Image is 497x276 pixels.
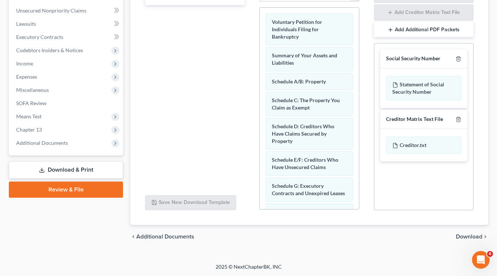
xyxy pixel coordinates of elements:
span: Schedule G: Executory Contracts and Unexpired Leases [272,183,345,196]
div: The court has added a new Credit Counseling Field that we need to update upon filing. Please remo... [12,80,115,130]
button: Upload attachment [35,220,41,226]
button: Download chevron_right [456,234,488,240]
span: Executory Contracts [16,34,63,40]
span: Additional Documents [16,140,68,146]
span: SOFA Review [16,100,47,106]
div: 🚨ATTN: [GEOGRAPHIC_DATA] of [US_STATE]The court has added a new Credit Counseling Field that we n... [6,58,120,135]
span: Income [16,60,33,67]
a: Executory Contracts [10,31,123,44]
span: Voluntary Petition for Individuals Filing for Bankruptcy [272,19,322,40]
span: Schedule D: Creditors Who Have Claims Secured by Property [272,123,334,144]
span: Miscellaneous [16,87,49,93]
div: Statement of Social Security Number [386,76,461,100]
div: Close [129,3,142,16]
span: Lawsuits [16,21,36,27]
p: Active 6h ago [36,9,68,17]
b: 🚨ATTN: [GEOGRAPHIC_DATA] of [US_STATE] [12,62,105,76]
div: Creditor Matrix Text File [386,116,443,123]
span: Chapter 13 [16,126,42,133]
textarea: Message… [6,204,141,217]
span: Summary of Your Assets and Liabilities [272,52,337,66]
i: chevron_left [130,234,136,240]
a: Unsecured Nonpriority Claims [10,4,123,17]
img: Profile image for Katie [21,4,33,16]
button: Home [115,3,129,17]
a: chevron_left Additional Documents [130,234,194,240]
button: Save New Download Template [145,195,236,211]
a: Review & File [9,182,123,198]
span: Additional Documents [136,234,194,240]
span: 6 [487,251,493,257]
button: go back [5,3,19,17]
div: Katie says… [6,58,141,151]
div: Creditor.txt [386,137,461,154]
button: Add Creditor Matrix Text File [374,4,473,21]
button: Start recording [47,220,53,226]
i: chevron_right [482,234,488,240]
button: Emoji picker [11,220,17,226]
span: Schedule C: The Property You Claim as Exempt [272,97,340,111]
a: Lawsuits [10,17,123,31]
button: Send a message… [126,217,138,229]
a: Download & Print [9,161,123,179]
button: Add Additional PDF Packets [374,22,473,37]
span: Schedule H: Your Codebtors [272,209,336,215]
button: Gif picker [23,220,29,226]
span: Download [456,234,482,240]
div: Social Security Number [386,55,440,62]
h1: [PERSON_NAME] [36,4,83,9]
span: Expenses [16,74,37,80]
span: Schedule A/B: Property [272,78,326,85]
a: SOFA Review [10,97,123,110]
span: Unsecured Nonpriority Claims [16,7,86,14]
span: Schedule E/F: Creditors Who Have Unsecured Claims [272,157,338,170]
span: Means Test [16,113,42,119]
iframe: Intercom live chat [472,251,490,269]
span: Codebtors Insiders & Notices [16,47,83,53]
div: [PERSON_NAME] • 4h ago [12,136,69,141]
